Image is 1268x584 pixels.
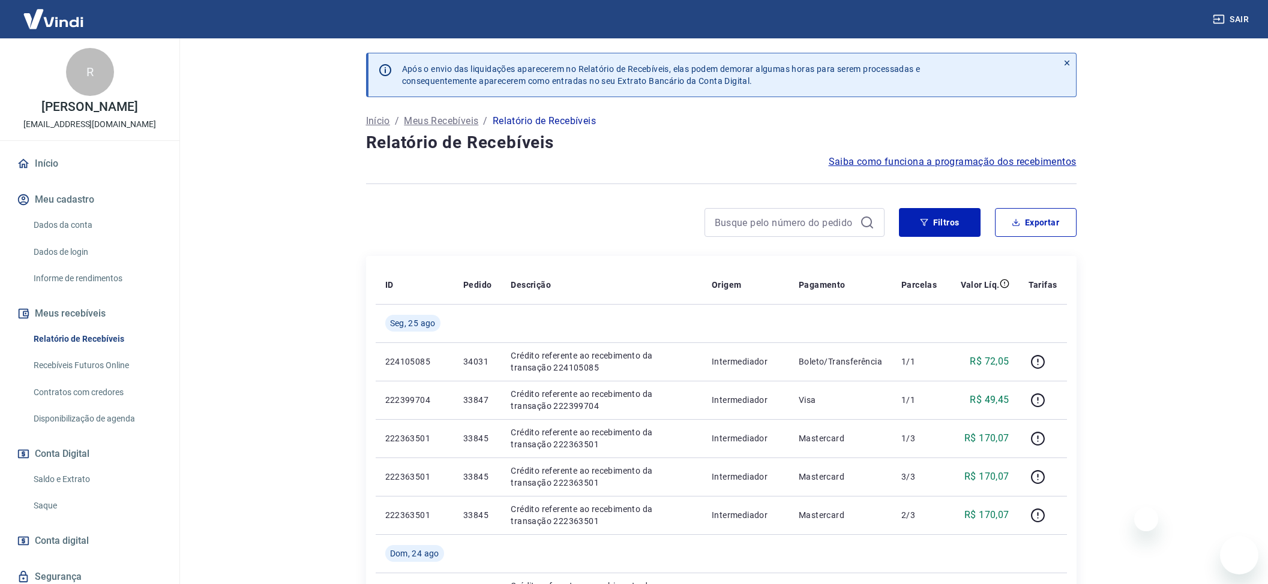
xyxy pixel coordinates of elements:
p: Intermediador [712,509,780,521]
a: Conta digital [14,528,165,554]
input: Busque pelo número do pedido [715,213,855,231]
p: Crédito referente ao recebimento da transação 224105085 [511,350,693,374]
p: Descrição [511,279,551,291]
iframe: Botão para abrir a janela de mensagens [1220,536,1258,574]
p: Intermediador [712,432,780,444]
span: Dom, 24 ago [390,547,439,559]
span: Seg, 25 ago [390,317,436,329]
p: 3/3 [901,471,937,483]
a: Disponibilização de agenda [29,407,165,431]
p: Relatório de Recebíveis [493,114,596,128]
p: Tarifas [1029,279,1057,291]
a: Saiba como funciona a programação dos recebimentos [829,155,1077,169]
button: Sair [1210,8,1254,31]
iframe: Fechar mensagem [1134,507,1158,531]
p: 222363501 [385,432,444,444]
span: Conta digital [35,532,89,549]
p: Origem [712,279,741,291]
p: 1/1 [901,356,937,368]
p: / [483,114,487,128]
p: 2/3 [901,509,937,521]
p: 34031 [463,356,491,368]
p: 33847 [463,394,491,406]
p: Após o envio das liquidações aparecerem no Relatório de Recebíveis, elas podem demorar algumas ho... [402,63,921,87]
h4: Relatório de Recebíveis [366,131,1077,155]
p: Mastercard [799,509,882,521]
p: Pedido [463,279,491,291]
p: Parcelas [901,279,937,291]
p: Intermediador [712,394,780,406]
button: Meus recebíveis [14,300,165,327]
p: 1/3 [901,432,937,444]
a: Informe de rendimentos [29,266,165,291]
p: Crédito referente ao recebimento da transação 222363501 [511,465,693,489]
p: 222399704 [385,394,444,406]
p: 222363501 [385,509,444,521]
p: 33845 [463,471,491,483]
p: [EMAIL_ADDRESS][DOMAIN_NAME] [23,118,156,131]
p: Crédito referente ao recebimento da transação 222399704 [511,388,693,412]
a: Contratos com credores [29,380,165,405]
p: R$ 170,07 [964,469,1009,484]
p: Pagamento [799,279,846,291]
p: Boleto/Transferência [799,356,882,368]
p: 33845 [463,432,491,444]
button: Conta Digital [14,441,165,467]
a: Relatório de Recebíveis [29,327,165,351]
p: R$ 170,07 [964,431,1009,445]
a: Dados da conta [29,213,165,237]
p: Crédito referente ao recebimento da transação 222363501 [511,503,693,527]
a: Saldo e Extrato [29,467,165,492]
button: Exportar [995,208,1077,237]
a: Saque [29,493,165,518]
p: Visa [799,394,882,406]
img: Vindi [14,1,92,37]
p: ID [385,279,394,291]
div: R [66,48,114,96]
p: Intermediador [712,471,780,483]
p: Mastercard [799,432,882,444]
p: [PERSON_NAME] [41,101,137,113]
p: R$ 49,45 [970,393,1009,407]
p: Crédito referente ao recebimento da transação 222363501 [511,426,693,450]
p: Intermediador [712,356,780,368]
a: Recebíveis Futuros Online [29,353,165,378]
p: 224105085 [385,356,444,368]
p: / [395,114,399,128]
p: Mastercard [799,471,882,483]
p: 1/1 [901,394,937,406]
p: Valor Líq. [961,279,1000,291]
a: Início [366,114,390,128]
a: Início [14,150,165,177]
p: 33845 [463,509,491,521]
p: R$ 170,07 [964,508,1009,522]
p: R$ 72,05 [970,354,1009,369]
p: 222363501 [385,471,444,483]
button: Meu cadastro [14,186,165,213]
button: Filtros [899,208,981,237]
a: Meus Recebíveis [404,114,478,128]
a: Dados de login [29,240,165,264]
